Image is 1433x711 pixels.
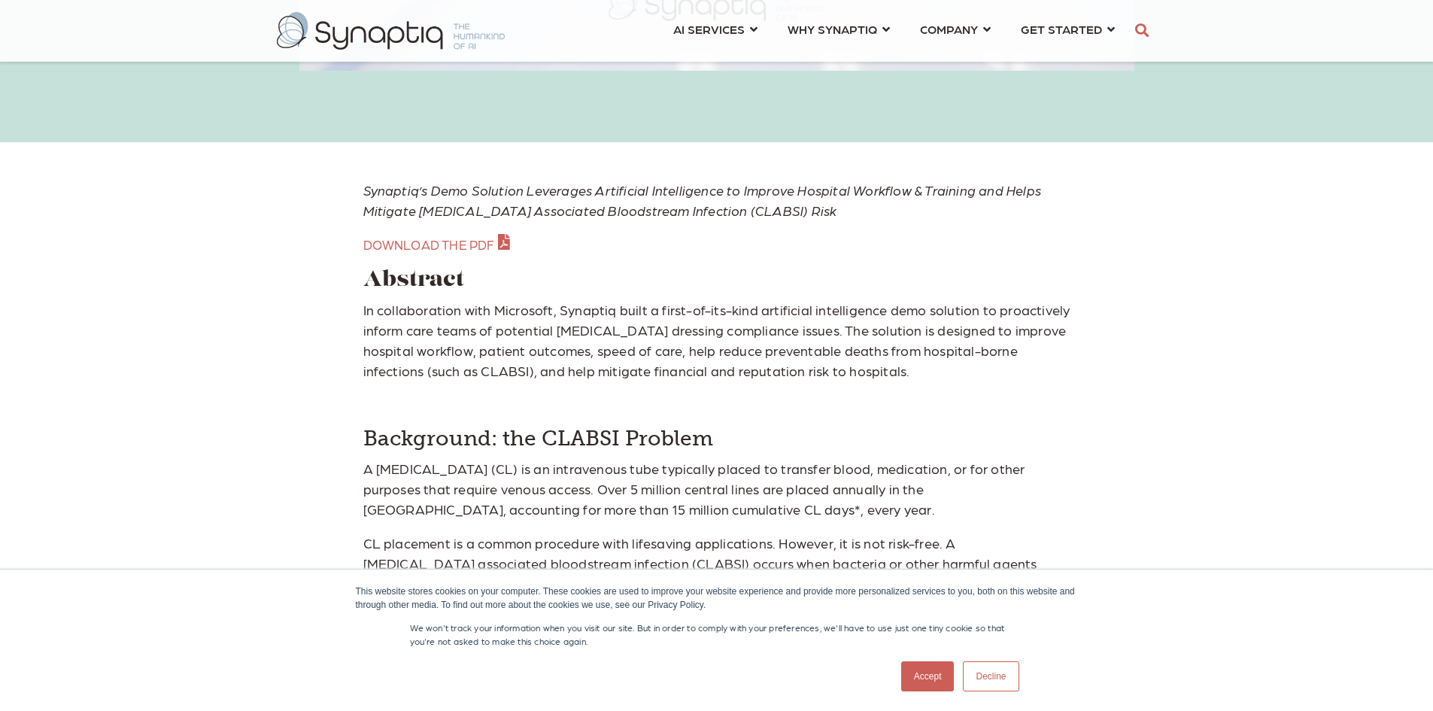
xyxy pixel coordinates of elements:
img: synaptiq logo-2 [277,12,505,50]
p: We won't track your information when you visit our site. But in order to comply with your prefere... [410,621,1024,648]
p: CL placement is a common procedure with lifesaving applications. However, it is not risk-free. A ... [363,533,1070,634]
span: COMPANY [920,19,978,39]
a: GET STARTED [1021,15,1115,43]
span: GET STARTED [1021,19,1102,39]
span: WHY SYNAPTIQ [788,19,877,39]
nav: menu [658,4,1130,58]
p: A [MEDICAL_DATA] (CL) is an intravenous tube typically placed to transfer blood, medication, or f... [363,458,1070,519]
a: AI SERVICES [673,15,757,43]
span: AI SERVICES [673,19,745,39]
div: This website stores cookies on your computer. These cookies are used to improve your website expe... [356,585,1078,612]
h1: Abstract [363,269,1070,293]
a: DOWNLOAD THE PDF [363,239,510,251]
em: Synaptiq’s Demo Solution Leverages Artificial Intelligence to Improve Hospital Workflow & Trainin... [363,182,1042,218]
p: In collaboration with Microsoft, Synaptiq built a first-of-its-kind artificial intelligence demo ... [363,299,1070,381]
a: Decline [963,661,1019,691]
a: WHY SYNAPTIQ [788,15,890,43]
span: DOWNLOAD THE PDF [363,237,495,252]
a: COMPANY [920,15,991,43]
a: Accept [901,661,955,691]
h4: Background: the CLABSI Problem [363,426,1070,451]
